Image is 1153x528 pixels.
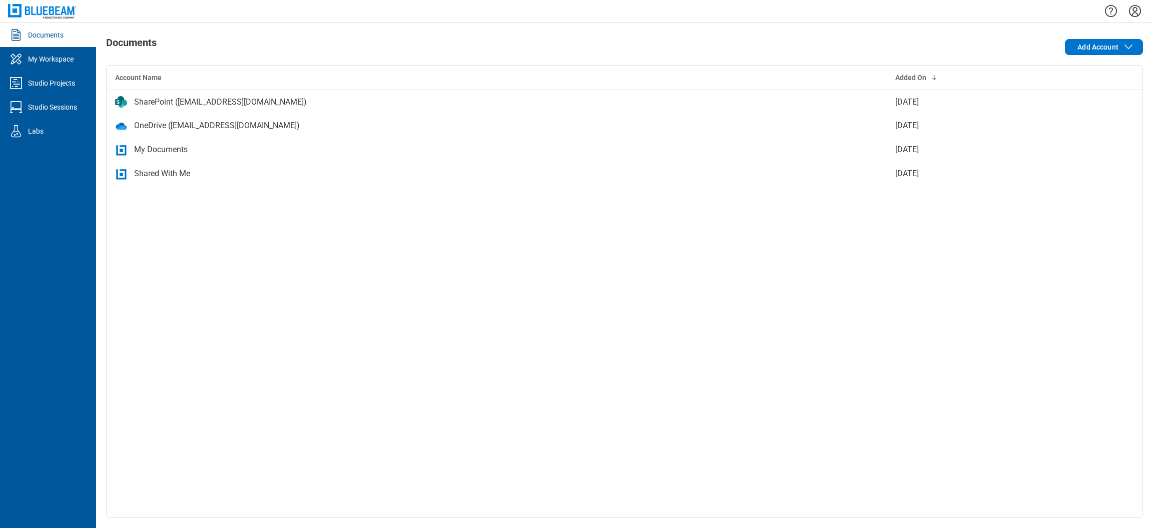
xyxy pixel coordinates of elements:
h1: Documents [106,37,157,53]
div: OneDrive ([EMAIL_ADDRESS][DOMAIN_NAME]) [134,120,300,132]
div: Account Name [115,73,879,83]
button: Add Account [1065,39,1143,55]
td: [DATE] [887,114,1094,138]
svg: Labs [8,123,24,139]
svg: My Workspace [8,51,24,67]
div: Documents [28,30,64,40]
div: My Workspace [28,54,74,64]
span: Add Account [1077,42,1118,52]
button: Settings [1127,3,1143,20]
div: Shared With Me [134,168,190,180]
table: bb-data-table [107,66,1142,186]
svg: Documents [8,27,24,43]
div: Studio Projects [28,78,75,88]
div: Studio Sessions [28,102,77,112]
div: Added On [895,73,1086,83]
td: [DATE] [887,138,1094,162]
svg: Studio Projects [8,75,24,91]
td: [DATE] [887,162,1094,186]
img: Bluebeam, Inc. [8,4,76,19]
div: My Documents [134,144,188,156]
svg: Studio Sessions [8,99,24,115]
div: SharePoint ([EMAIL_ADDRESS][DOMAIN_NAME]) [134,96,307,108]
td: [DATE] [887,90,1094,114]
div: Labs [28,126,44,136]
